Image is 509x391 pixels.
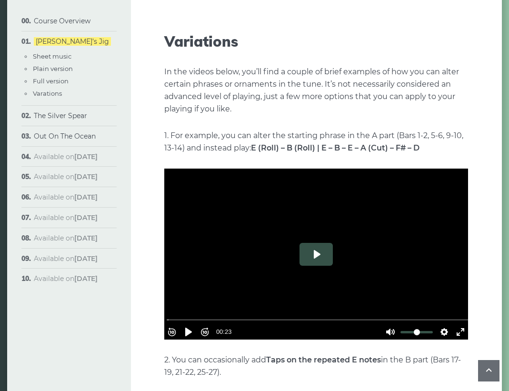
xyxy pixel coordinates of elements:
[74,274,98,283] strong: [DATE]
[34,152,98,161] span: Available on
[34,132,96,140] a: Out On The Ocean
[33,65,73,72] a: Plain version
[33,52,71,60] a: Sheet music
[33,90,62,97] a: Varations
[74,172,98,181] strong: [DATE]
[74,152,98,161] strong: [DATE]
[33,77,69,85] a: Full version
[34,193,98,201] span: Available on
[34,17,90,25] a: Course Overview
[34,213,98,222] span: Available on
[34,234,98,242] span: Available on
[34,172,98,181] span: Available on
[34,111,87,120] a: The Silver Spear
[266,355,381,364] strong: Taps on the repeated E notes
[34,37,111,46] a: [PERSON_NAME]’s Jig
[74,234,98,242] strong: [DATE]
[74,213,98,222] strong: [DATE]
[164,354,468,379] p: 2. You can occasionally add in the B part (Bars 17-19, 21-22, 25-27).
[34,254,98,263] span: Available on
[164,66,468,115] p: In the videos below, you’ll find a couple of brief examples of how you can alter certain phrases ...
[251,143,419,152] strong: E (Roll) – B (Roll) | E – B – E – A (Cut) – F# – D
[164,130,468,154] p: 1. For example, you can alter the starting phrase in the A part (Bars 1-2, 5-6, 9-10, 13-14) and ...
[74,193,98,201] strong: [DATE]
[74,254,98,263] strong: [DATE]
[34,274,98,283] span: Available on
[164,33,468,50] h2: Variations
